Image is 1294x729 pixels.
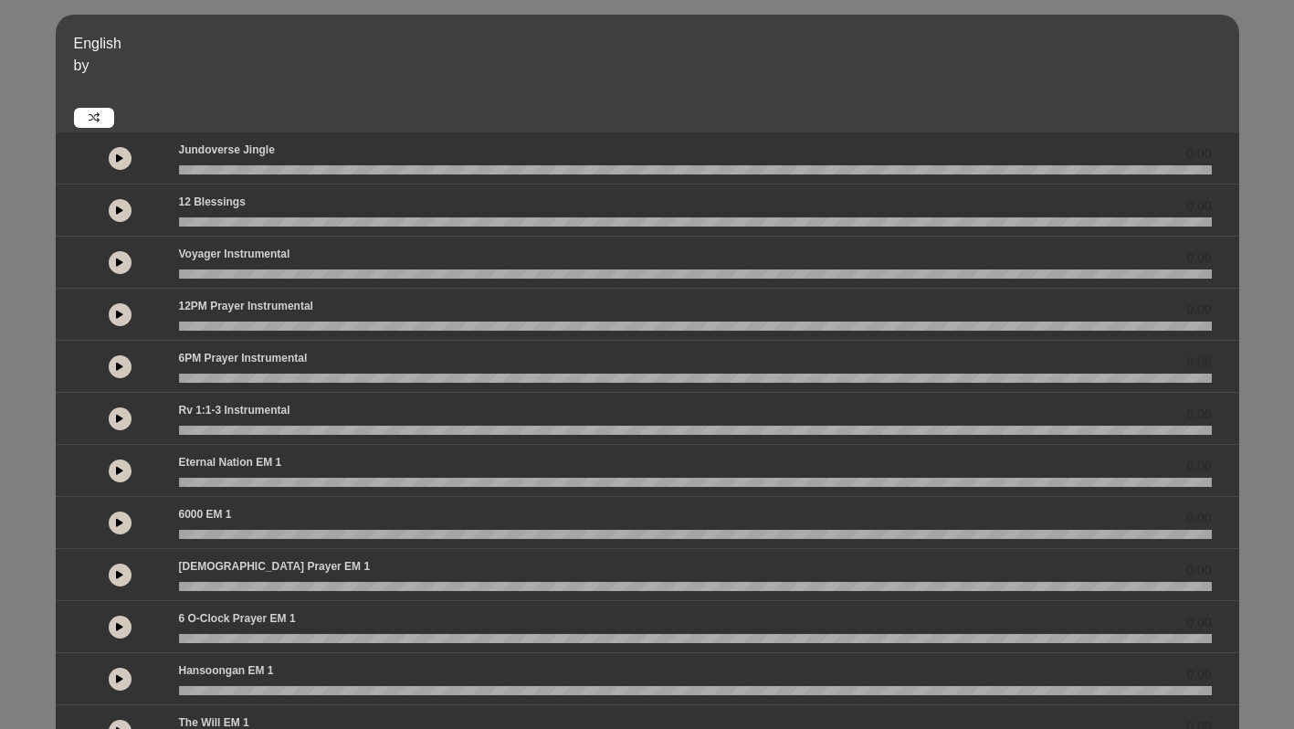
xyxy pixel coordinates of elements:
[1186,613,1211,632] span: 0.00
[1186,457,1211,476] span: 0.00
[179,142,275,158] p: Jundoverse Jingle
[74,33,1235,55] p: English
[179,298,313,314] p: 12PM Prayer Instrumental
[179,610,296,627] p: 6 o-clock prayer EM 1
[179,662,274,679] p: Hansoongan EM 1
[1186,353,1211,372] span: 0.00
[1186,248,1211,268] span: 0.00
[1186,405,1211,424] span: 0.00
[179,350,308,366] p: 6PM Prayer Instrumental
[179,558,371,575] p: [DEMOGRAPHIC_DATA] prayer EM 1
[1186,196,1211,216] span: 0.00
[1186,144,1211,164] span: 0.00
[179,402,290,418] p: Rv 1:1-3 Instrumental
[179,246,290,262] p: Voyager Instrumental
[1186,509,1211,528] span: 0.00
[74,58,89,73] span: by
[179,454,282,470] p: Eternal Nation EM 1
[179,194,246,210] p: 12 Blessings
[1186,665,1211,684] span: 0.00
[179,506,232,523] p: 6000 EM 1
[1186,301,1211,320] span: 0.00
[1186,561,1211,580] span: 0.00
